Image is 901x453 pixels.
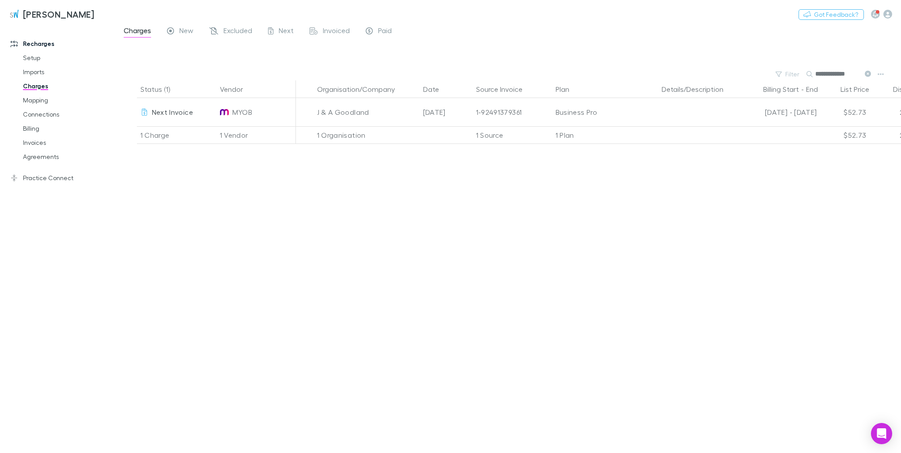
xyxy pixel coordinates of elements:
a: Agreements [14,150,121,164]
span: Excluded [223,26,252,38]
a: Invoices [14,136,121,150]
button: End [806,80,818,98]
button: Source Invoice [476,80,533,98]
a: Connections [14,107,121,121]
span: Invoiced [323,26,350,38]
button: Status (1) [140,80,181,98]
span: Next Invoice [152,108,193,116]
button: Date [423,80,450,98]
a: Billing [14,121,121,136]
div: [DATE] - [DATE] [741,98,817,126]
div: J & A Goodland [317,98,416,126]
span: Charges [124,26,151,38]
span: MYOB [232,98,252,126]
img: MYOB's Logo [220,108,229,117]
div: 1 Organisation [314,126,420,144]
button: Vendor [220,80,254,98]
div: $52.73 [817,126,870,144]
a: Charges [14,79,121,93]
button: Got Feedback? [799,9,864,20]
a: Practice Connect [2,171,121,185]
img: Sinclair Wilson's Logo [9,9,19,19]
a: Imports [14,65,121,79]
button: Plan [556,80,580,98]
div: - [741,80,827,98]
button: Organisation/Company [317,80,405,98]
span: New [179,26,193,38]
a: Recharges [2,37,121,51]
button: Filter [771,69,805,79]
a: Setup [14,51,121,65]
span: Next [279,26,294,38]
div: 1 Charge [137,126,216,144]
span: Paid [378,26,392,38]
button: List Price [840,80,880,98]
div: [DATE] [420,98,473,126]
a: Mapping [14,93,121,107]
a: [PERSON_NAME] [4,4,99,25]
button: Details/Description [662,80,734,98]
div: 1 Plan [552,126,658,144]
div: 1 Vendor [216,126,296,144]
h3: [PERSON_NAME] [23,9,94,19]
div: Business Pro [556,98,655,126]
button: Billing Start [763,80,799,98]
div: 1-92491379361 [476,98,549,126]
div: $52.73 [817,98,870,126]
div: Open Intercom Messenger [871,423,892,444]
div: 1 Source [473,126,552,144]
